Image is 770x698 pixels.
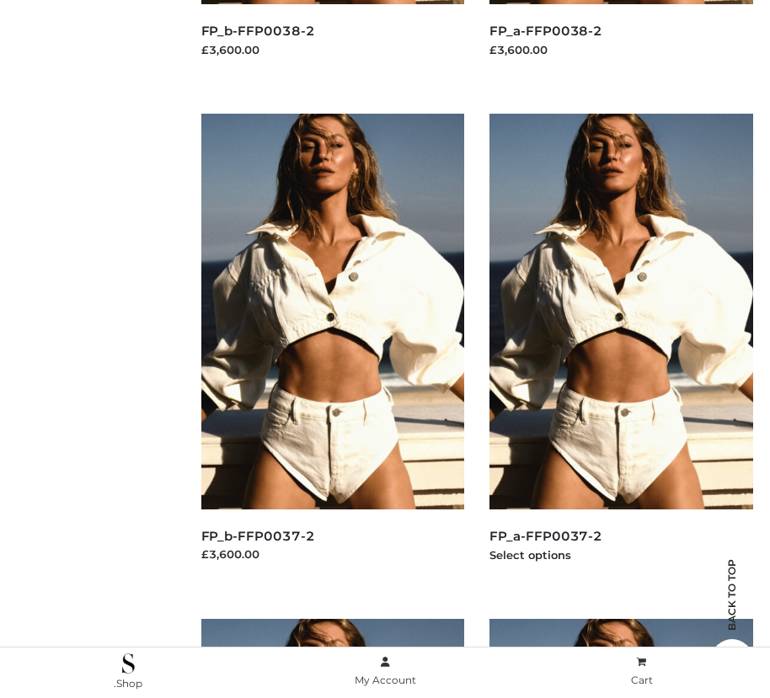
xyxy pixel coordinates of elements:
[201,41,465,58] div: £3,600.00
[711,589,753,631] span: Back to top
[201,23,315,39] a: FP_b-FFP0038-2
[513,653,770,690] a: Cart
[201,546,465,562] div: £3,600.00
[122,653,135,674] img: .Shop
[489,528,602,544] a: FP_a-FFP0037-2
[355,674,416,686] span: My Account
[631,674,653,686] span: Cart
[257,653,514,690] a: My Account
[489,548,571,562] a: Select options
[489,41,753,58] div: £3,600.00
[114,677,142,690] span: .Shop
[201,528,315,544] a: FP_b-FFP0037-2
[489,23,602,39] a: FP_a-FFP0038-2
